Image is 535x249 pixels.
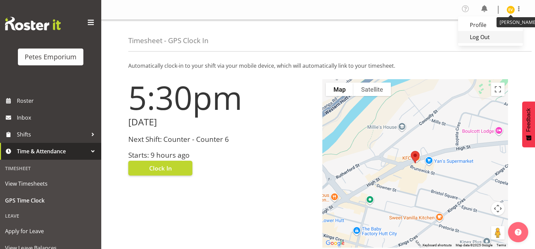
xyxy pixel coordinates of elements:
span: GPS Time Clock [5,195,96,206]
img: Google [324,239,346,248]
button: Map camera controls [491,202,505,215]
a: Terms (opens in new tab) [497,243,506,247]
button: Feedback - Show survey [522,101,535,147]
span: Inbox [17,113,98,123]
button: Keyboard shortcuts [423,243,452,248]
button: Clock In [128,161,192,176]
h1: 5:30pm [128,79,314,116]
img: help-xxl-2.png [515,229,521,236]
img: Rosterit website logo [5,17,61,30]
h4: Timesheet - GPS Clock In [128,37,209,44]
button: Show satellite imagery [353,83,391,96]
p: Automatically clock-in to your shift via your mobile device, which will automatically link to you... [128,62,508,70]
a: GPS Time Clock [2,192,100,209]
span: Apply for Leave [5,226,96,236]
div: Petes Emporium [25,52,77,62]
span: Roster [17,96,98,106]
span: Clock In [149,164,172,173]
a: Apply for Leave [2,223,100,240]
a: Profile [458,19,523,31]
a: Open this area in Google Maps (opens a new window) [324,239,346,248]
span: Shifts [17,129,88,139]
span: Time & Attendance [17,146,88,156]
div: Leave [2,209,100,223]
a: View Timesheets [2,175,100,192]
img: eva-vailini10223.jpg [507,6,515,14]
span: Map data ©2025 Google [456,243,492,247]
button: Toggle fullscreen view [491,83,505,96]
span: Feedback [526,108,532,132]
span: View Timesheets [5,179,96,189]
h3: Starts: 9 hours ago [128,151,314,159]
a: Log Out [458,31,523,43]
div: Timesheet [2,161,100,175]
h3: Next Shift: Counter - Counter 6 [128,135,314,143]
h2: [DATE] [128,117,314,127]
button: Drag Pegman onto the map to open Street View [491,226,505,240]
button: Show street map [326,83,353,96]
